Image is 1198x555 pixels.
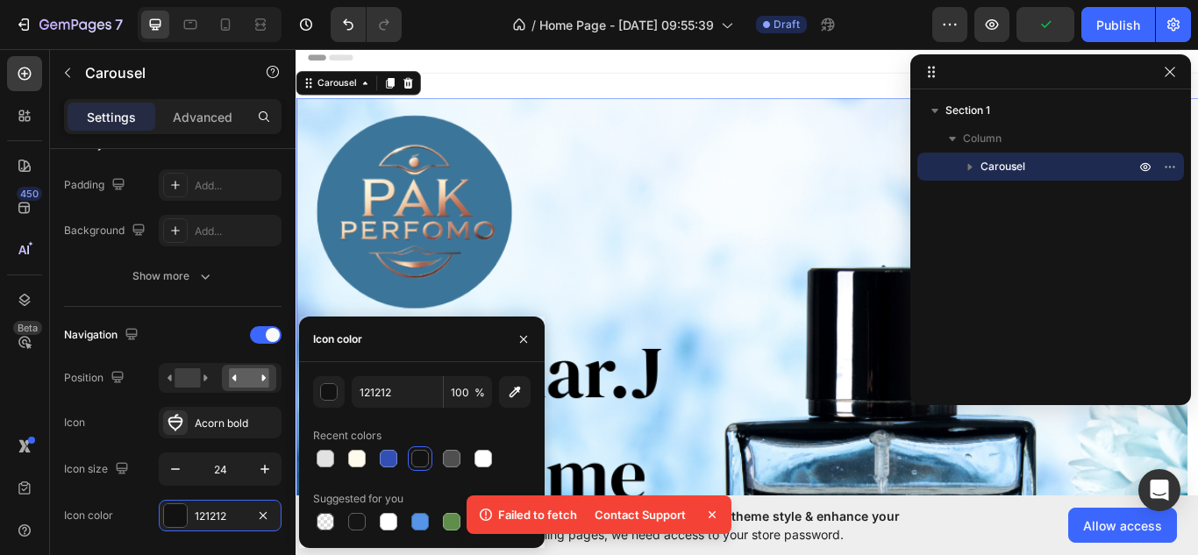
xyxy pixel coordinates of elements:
[64,366,128,390] div: Position
[1138,469,1180,511] div: Open Intercom Messenger
[7,7,131,42] button: 7
[85,62,234,83] p: Carousel
[64,260,282,292] button: Show more
[498,506,577,523] p: Failed to fetch
[1083,516,1162,535] span: Allow access
[173,108,232,126] p: Advanced
[313,331,362,347] div: Icon color
[64,174,129,197] div: Padding
[296,45,1198,500] iframe: Design area
[1096,16,1140,34] div: Publish
[584,502,696,527] div: Contact Support
[17,187,42,201] div: 450
[195,509,246,524] div: 121212
[64,458,132,481] div: Icon size
[945,102,990,119] span: Section 1
[64,415,85,430] div: Icon
[64,508,113,523] div: Icon color
[981,158,1025,175] span: Carousel
[313,491,403,507] div: Suggested for you
[963,130,1002,147] span: Column
[132,267,214,285] div: Show more
[774,17,800,32] span: Draft
[531,16,536,34] span: /
[195,224,277,239] div: Add...
[352,376,443,408] input: Eg: FFFFFF
[1081,7,1155,42] button: Publish
[13,321,42,335] div: Beta
[64,324,142,347] div: Navigation
[1068,508,1177,543] button: Allow access
[195,178,277,194] div: Add...
[313,428,382,444] div: Recent colors
[115,14,123,35] p: 7
[331,7,402,42] div: Undo/Redo
[64,219,149,243] div: Background
[195,416,277,431] div: Acorn bold
[539,16,714,34] span: Home Page - [DATE] 09:55:39
[87,108,136,126] p: Settings
[474,385,485,401] span: %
